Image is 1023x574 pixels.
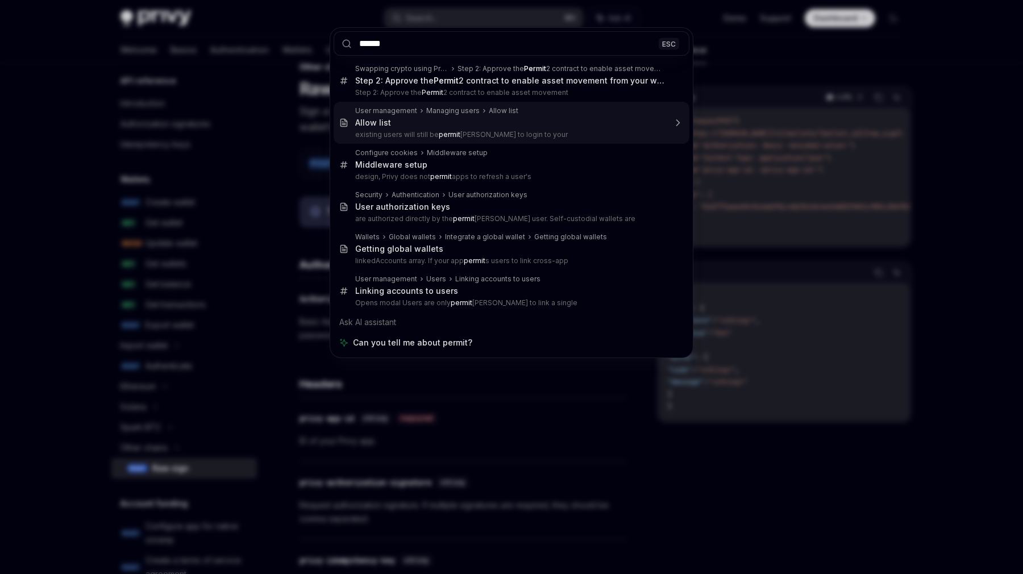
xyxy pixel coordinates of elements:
div: Middleware setup [355,160,427,170]
div: Global wallets [389,232,436,242]
div: Security [355,190,382,199]
b: permit [464,256,485,265]
b: Permit [434,76,459,85]
div: Getting global wallets [355,244,443,254]
div: User management [355,106,417,115]
b: Permit [422,88,443,97]
b: Permit [524,64,546,73]
div: Users [426,274,446,284]
b: permit [453,214,475,223]
div: User authorization keys [448,190,527,199]
p: existing users will still be [PERSON_NAME] to login to your [355,130,666,139]
div: Step 2: Approve the 2 contract to enable asset movement from your wallet [355,76,666,86]
div: Allow list [355,118,391,128]
p: Opens modal Users are only [PERSON_NAME] to link a single [355,298,666,307]
div: Getting global wallets [534,232,607,242]
div: Integrate a global wallet [445,232,525,242]
b: permit [451,298,472,307]
div: Middleware setup [427,148,488,157]
b: permit [430,172,452,181]
b: permit [439,130,460,139]
div: Linking accounts to users [455,274,540,284]
p: linkedAccounts array. If your app s users to link cross-app [355,256,666,265]
div: Allow list [489,106,518,115]
div: ESC [659,38,679,49]
div: Linking accounts to users [355,286,458,296]
span: Can you tell me about permit? [353,337,472,348]
div: User management [355,274,417,284]
div: Step 2: Approve the 2 contract to enable asset movement from your wallet [458,64,666,73]
div: Wallets [355,232,380,242]
p: are authorized directly by the [PERSON_NAME] user. Self-custodial wallets are [355,214,666,223]
p: design, Privy does not apps to refresh a user's [355,172,666,181]
div: Authentication [392,190,439,199]
div: Managing users [426,106,480,115]
div: Swapping crypto using Privy and 0x [355,64,448,73]
p: Step 2: Approve the 2 contract to enable asset movement [355,88,666,97]
div: Configure cookies [355,148,418,157]
div: Ask AI assistant [334,312,689,332]
div: User authorization keys [355,202,450,212]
